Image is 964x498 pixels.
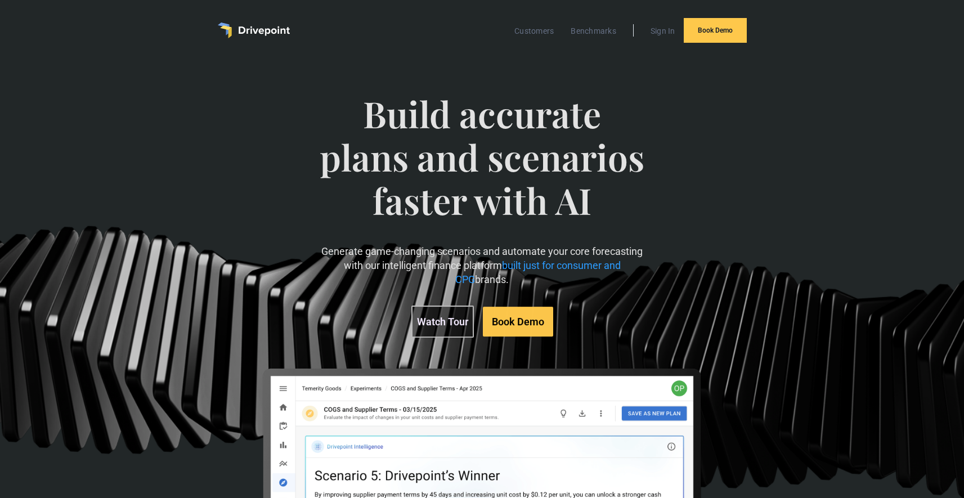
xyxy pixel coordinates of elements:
a: home [218,23,290,38]
a: Book Demo [684,18,747,43]
span: built just for consumer and CPG [455,260,621,286]
a: Book Demo [482,307,553,337]
a: Customers [509,24,559,38]
a: Benchmarks [565,24,622,38]
p: Generate game-changing scenarios and automate your core forecasting with our intelligent finance ... [317,244,648,287]
a: Watch Tour [411,306,473,338]
a: Sign In [645,24,681,38]
span: Build accurate plans and scenarios faster with AI [317,92,648,244]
